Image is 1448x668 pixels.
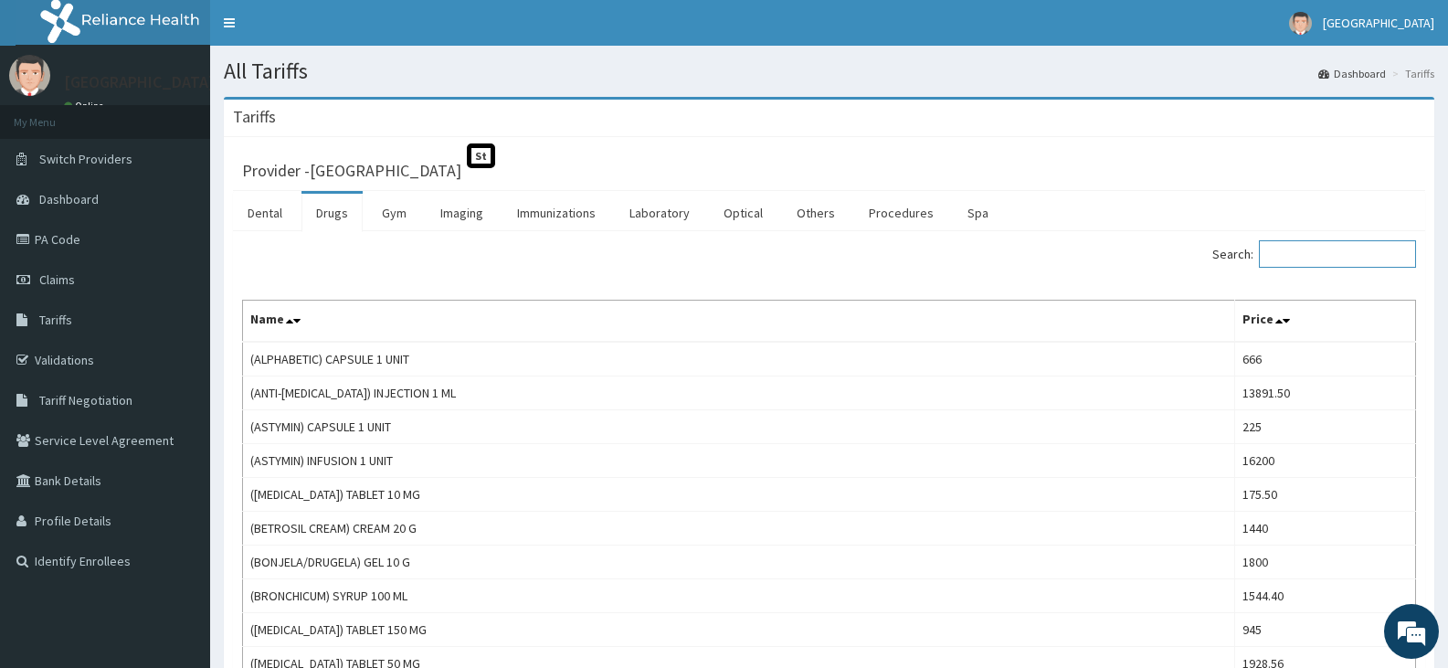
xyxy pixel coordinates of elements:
th: Price [1234,301,1415,343]
h3: Tariffs [233,109,276,125]
td: ([MEDICAL_DATA]) TABLET 10 MG [243,478,1235,512]
td: 1544.40 [1234,579,1415,613]
p: [GEOGRAPHIC_DATA] [64,74,215,90]
a: Spa [953,194,1003,232]
a: Imaging [426,194,498,232]
input: Search: [1259,240,1416,268]
td: (ASTYMIN) CAPSULE 1 UNIT [243,410,1235,444]
textarea: Type your message and hit 'Enter' [9,461,348,525]
span: We're online! [106,211,252,396]
img: d_794563401_company_1708531726252_794563401 [34,91,74,137]
td: (ALPHABETIC) CAPSULE 1 UNIT [243,342,1235,376]
td: 945 [1234,613,1415,647]
h3: Provider - [GEOGRAPHIC_DATA] [242,163,461,179]
a: Laboratory [615,194,704,232]
td: 13891.50 [1234,376,1415,410]
span: Switch Providers [39,151,132,167]
td: 666 [1234,342,1415,376]
td: 225 [1234,410,1415,444]
a: Dashboard [1318,66,1386,81]
th: Name [243,301,1235,343]
h1: All Tariffs [224,59,1434,83]
td: (BETROSIL CREAM) CREAM 20 G [243,512,1235,546]
td: (ASTYMIN) INFUSION 1 UNIT [243,444,1235,478]
img: User Image [1289,12,1312,35]
a: Others [782,194,850,232]
span: Tariffs [39,312,72,328]
td: 1440 [1234,512,1415,546]
a: Online [64,100,108,112]
a: Optical [709,194,777,232]
li: Tariffs [1388,66,1434,81]
td: ([MEDICAL_DATA]) TABLET 150 MG [243,613,1235,647]
td: 16200 [1234,444,1415,478]
a: Immunizations [502,194,610,232]
td: (BONJELA/DRUGELA) GEL 10 G [243,546,1235,579]
a: Drugs [301,194,363,232]
div: Minimize live chat window [300,9,344,53]
td: 1800 [1234,546,1415,579]
a: Dental [233,194,297,232]
span: St [467,143,495,168]
div: Chat with us now [95,102,307,126]
span: Tariff Negotiation [39,392,132,408]
td: 175.50 [1234,478,1415,512]
td: (ANTI-[MEDICAL_DATA]) INJECTION 1 ML [243,376,1235,410]
a: Procedures [854,194,948,232]
img: User Image [9,55,50,96]
label: Search: [1212,240,1416,268]
td: (BRONCHICUM) SYRUP 100 ML [243,579,1235,613]
span: [GEOGRAPHIC_DATA] [1323,15,1434,31]
span: Dashboard [39,191,99,207]
a: Gym [367,194,421,232]
span: Claims [39,271,75,288]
